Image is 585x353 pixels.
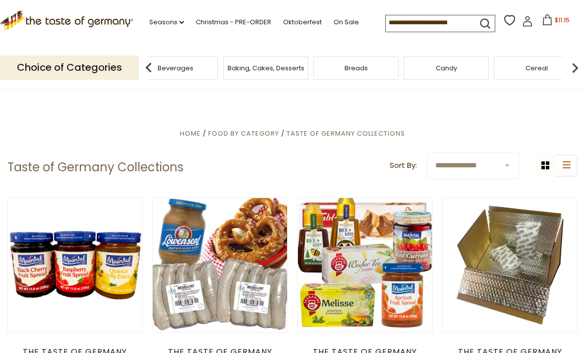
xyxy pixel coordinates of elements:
[345,64,368,72] a: Breads
[436,64,457,72] a: Candy
[158,64,193,72] a: Beverages
[287,129,405,138] a: Taste of Germany Collections
[153,198,287,332] img: The Taste of Germany Weisswurst & Pretzel Collection
[139,58,159,78] img: previous arrow
[208,129,279,138] a: Food By Category
[149,17,184,28] a: Seasons
[565,58,585,78] img: next arrow
[535,14,577,29] button: $11.15
[334,17,359,28] a: On Sale
[390,159,417,172] label: Sort By:
[196,17,271,28] a: Christmas - PRE-ORDER
[7,160,183,175] h1: Taste of Germany Collections
[555,16,570,24] span: $11.15
[298,198,432,332] img: The Taste of Germany Honey Jam Tea Collection, 7pc - FREE SHIPPING
[526,64,548,72] a: Cereal
[283,17,322,28] a: Oktoberfest
[443,198,577,332] img: FRAGILE Packaging
[228,64,304,72] a: Baking, Cakes, Desserts
[8,198,142,332] img: Maintal "Black-Red-Golden" Premium Fruit Preserves, 3 pack - SPECIAL PRICE
[180,129,201,138] a: Home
